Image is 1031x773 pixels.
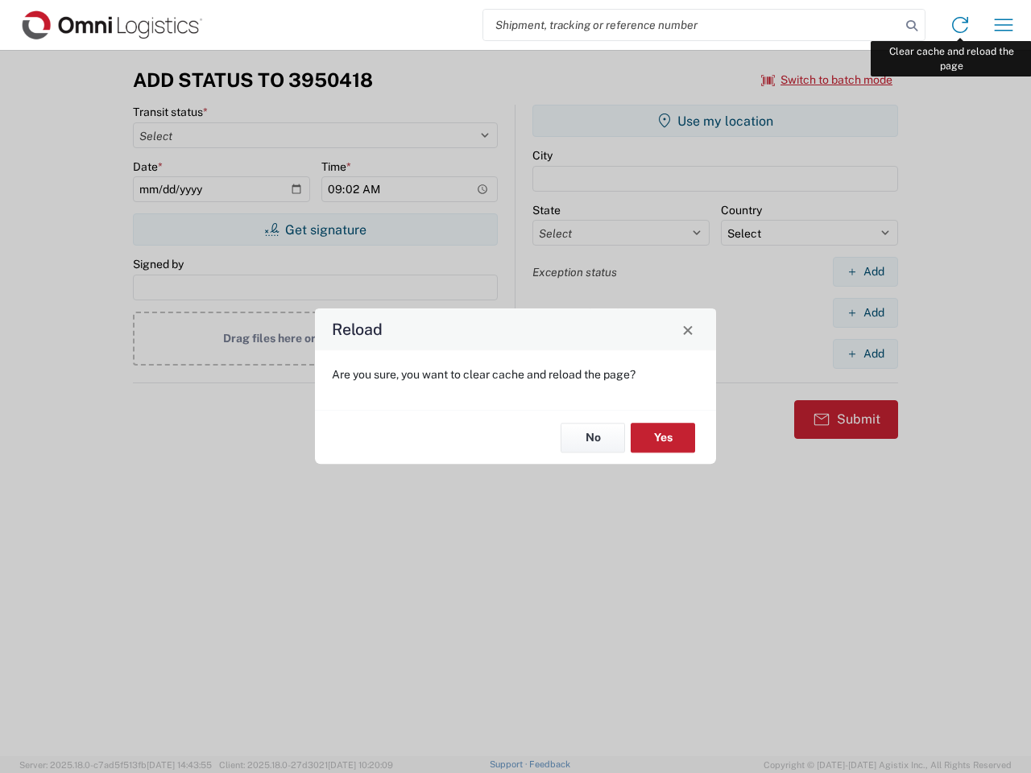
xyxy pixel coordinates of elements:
p: Are you sure, you want to clear cache and reload the page? [332,367,699,382]
h4: Reload [332,318,383,341]
button: No [561,423,625,453]
button: Yes [631,423,695,453]
button: Close [677,318,699,341]
input: Shipment, tracking or reference number [483,10,901,40]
